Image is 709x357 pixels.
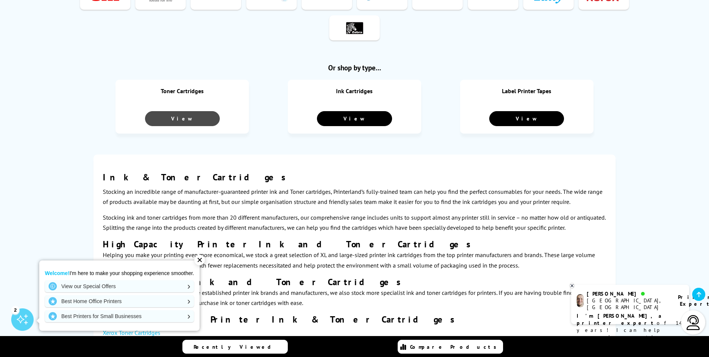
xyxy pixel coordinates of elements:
[577,312,684,348] p: of 14 years! I can help you choose the right product
[103,171,606,183] h2: Ink & Toner Cartridges
[103,329,160,336] a: Xerox Toner Cartridges
[103,314,606,325] h2: Our Most Popular Printer Ink & Toner Cartridges
[398,340,503,354] a: Compare Products
[103,288,606,308] p: Alongside the better-known and more established printer ink brands and manufacturers, we also sto...
[577,294,584,307] img: ashley-livechat.png
[502,87,551,95] a: Label Printer Tapes
[103,213,606,233] p: Stocking ink and toner cartridges from more than 20 different manufacturers, our comprehensive ra...
[11,306,19,314] div: 2
[317,111,392,126] a: View
[103,238,606,250] h3: High Capacity Printer Ink and Toner Cartridges
[336,87,373,95] a: Ink Cartridges
[577,312,664,326] b: I'm [PERSON_NAME], a printer expert
[145,111,220,126] a: View
[194,344,278,350] span: Recently Viewed
[45,270,70,276] strong: Welcome!
[587,297,669,311] div: [GEOGRAPHIC_DATA], [GEOGRAPHIC_DATA]
[45,295,194,307] a: Best Home Office Printers
[45,280,194,292] a: View our Special Offers
[103,276,606,288] h3: Specialist Ink and Toner Cartridges
[686,315,701,330] img: user-headset-light.svg
[410,344,500,350] span: Compare Products
[489,111,564,126] a: View
[45,270,194,277] p: I'm here to make your shopping experience smoother.
[182,340,288,354] a: Recently Viewed
[103,250,606,270] p: Helping you make your printing even more economical, we stock a great selection of XL and large-s...
[103,187,606,207] p: Stocking an incredible range of manufacturer-guaranteed printer ink and Toner cartridges, Printer...
[587,290,669,297] div: [PERSON_NAME]
[77,63,632,72] h2: Or shop by type...
[194,255,205,265] div: ✕
[161,87,204,95] a: Toner Cartridges
[337,21,372,35] img: Zebra
[45,310,194,322] a: Best Printers for Small Businesses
